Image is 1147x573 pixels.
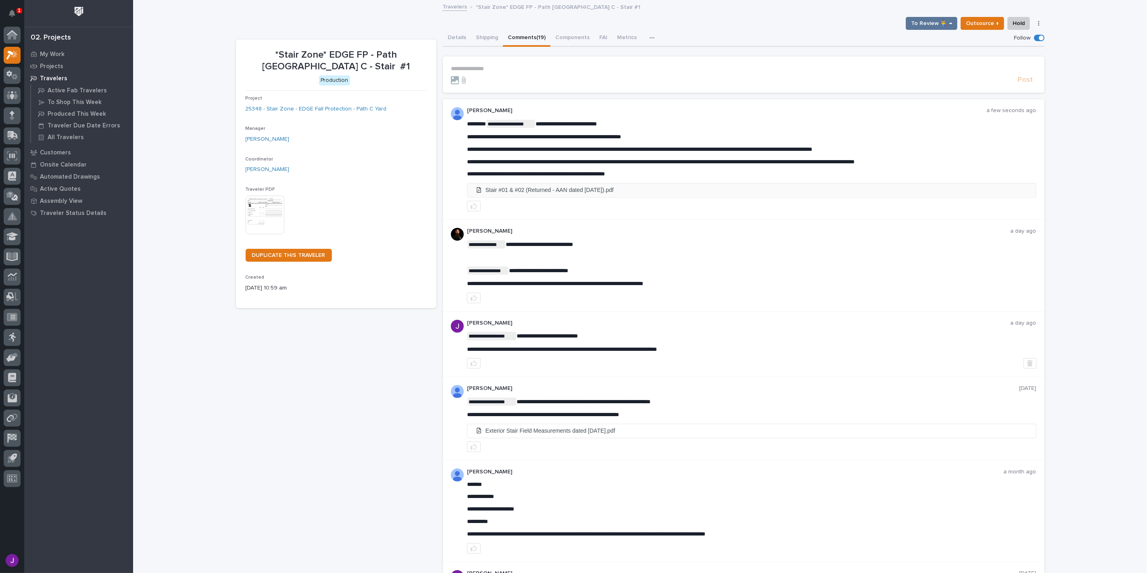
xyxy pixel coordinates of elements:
p: [PERSON_NAME] [467,320,1011,327]
button: Shipping [471,30,503,47]
img: AOh14GhUnP333BqRmXh-vZ-TpYZQaFVsuOFmGre8SRZf2A=s96-c [451,469,464,481]
p: [DATE] 10:59 am [246,284,427,292]
a: Active Quotes [24,183,133,195]
a: Onsite Calendar [24,158,133,171]
img: AOh14GhUnP333BqRmXh-vZ-TpYZQaFVsuOFmGre8SRZf2A=s96-c [451,385,464,398]
p: My Work [40,51,65,58]
p: [PERSON_NAME] [467,469,1004,475]
a: Active Fab Travelers [31,85,133,96]
p: a day ago [1011,320,1036,327]
button: Post [1015,75,1036,85]
button: Comments (19) [503,30,551,47]
p: Produced This Week [48,110,106,118]
button: Components [551,30,594,47]
p: 1 [18,8,21,13]
span: Outsource ↑ [966,19,999,28]
span: Manager [246,126,266,131]
p: a month ago [1004,469,1036,475]
img: AOh14GhUnP333BqRmXh-vZ-TpYZQaFVsuOFmGre8SRZf2A=s96-c [451,107,464,120]
button: like this post [467,293,481,303]
p: Traveler Due Date Errors [48,122,120,129]
p: Assembly View [40,198,82,205]
span: Post [1018,75,1033,85]
span: Coordinator [246,157,273,162]
button: Notifications [4,5,21,22]
a: Traveler Due Date Errors [31,120,133,131]
p: All Travelers [48,134,84,141]
p: Customers [40,149,71,156]
p: Traveler Status Details [40,210,106,217]
img: ACg8ocLB2sBq07NhafZLDpfZztpbDqa4HYtD3rBf5LhdHf4k=s96-c [451,320,464,333]
a: Customers [24,146,133,158]
p: To Shop This Week [48,99,102,106]
button: To Review 👨‍🏭 → [906,17,957,30]
p: Onsite Calendar [40,161,87,169]
a: Traveler Status Details [24,207,133,219]
a: DUPLICATE THIS TRAVELER [246,249,332,262]
p: *Stair Zone* EDGE FP - Path [GEOGRAPHIC_DATA] C - Stair #1 [246,49,427,73]
button: Details [443,30,471,47]
a: Assembly View [24,195,133,207]
button: Hold [1007,17,1030,30]
a: Projects [24,60,133,72]
a: Stair #01 & #02 (Returned - AAN dated [DATE]).pdf [467,183,1036,197]
span: To Review 👨‍🏭 → [911,19,952,28]
img: zmKUmRVDQjmBLfnAs97p [451,228,464,241]
p: [PERSON_NAME] [467,228,1011,235]
p: Projects [40,63,63,70]
a: Exterior Stair Field Measurements dated [DATE].pdf [467,424,1036,438]
div: Production [319,75,350,85]
a: [PERSON_NAME] [246,165,290,174]
p: [PERSON_NAME] [467,107,987,114]
p: [PERSON_NAME] [467,385,1020,392]
p: Active Fab Travelers [48,87,107,94]
span: Hold [1013,19,1025,28]
a: My Work [24,48,133,60]
a: Travelers [24,72,133,84]
a: Travelers [442,2,467,11]
button: users-avatar [4,552,21,569]
button: like this post [467,358,481,369]
a: [PERSON_NAME] [246,135,290,144]
a: To Shop This Week [31,96,133,108]
a: Produced This Week [31,108,133,119]
span: DUPLICATE THIS TRAVELER [252,252,325,258]
span: Project [246,96,263,101]
div: 02. Projects [31,33,71,42]
button: like this post [467,543,481,554]
button: Outsource ↑ [961,17,1004,30]
button: like this post [467,442,481,452]
p: Travelers [40,75,67,82]
p: a few seconds ago [987,107,1036,114]
p: Follow [1014,35,1031,42]
p: a day ago [1011,228,1036,235]
a: All Travelers [31,131,133,143]
img: Workspace Logo [71,4,86,19]
p: [DATE] [1020,385,1036,392]
p: *Stair Zone* EDGE FP - Path [GEOGRAPHIC_DATA] C - Stair #1 [476,2,640,11]
button: like this post [467,201,481,211]
a: Automated Drawings [24,171,133,183]
span: Created [246,275,265,280]
div: Notifications1 [10,10,21,23]
span: Traveler PDF [246,187,275,192]
button: FAI [594,30,612,47]
button: Delete post [1024,358,1036,369]
p: Automated Drawings [40,173,100,181]
p: Active Quotes [40,185,81,193]
button: Metrics [612,30,642,47]
a: 25348 - Stair Zone - EDGE Fall Protection - Path C Yard [246,105,387,113]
